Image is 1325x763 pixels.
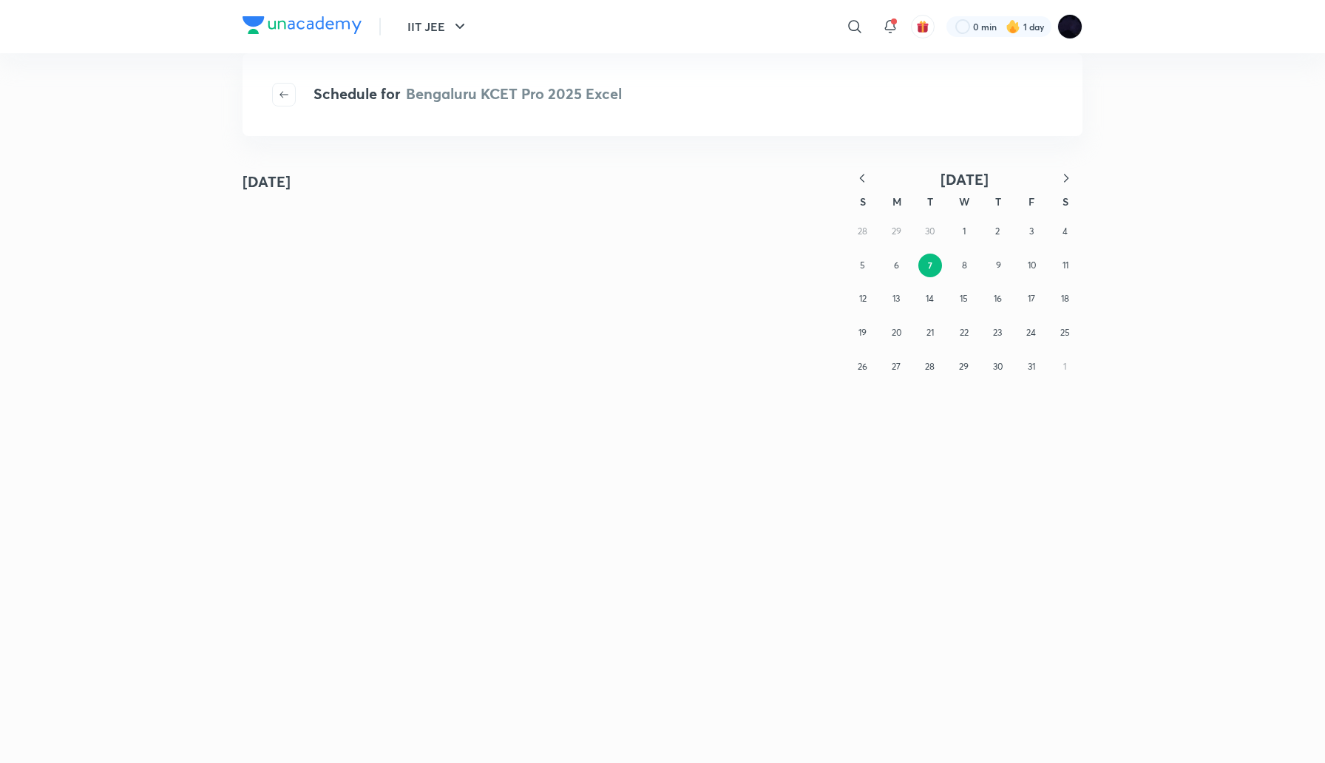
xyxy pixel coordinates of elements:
[911,15,935,38] button: avatar
[1028,361,1035,372] abbr: October 31, 2025
[962,260,967,271] abbr: October 8, 2025
[399,12,478,41] button: IIT JEE
[851,355,875,379] button: October 26, 2025
[918,321,942,345] button: October 21, 2025
[986,321,1009,345] button: October 23, 2025
[851,254,875,277] button: October 5, 2025
[1063,225,1068,237] abbr: October 4, 2025
[960,293,968,304] abbr: October 15, 2025
[986,254,1010,277] button: October 9, 2025
[1060,327,1070,338] abbr: October 25, 2025
[960,327,969,338] abbr: October 22, 2025
[243,171,291,193] h4: [DATE]
[926,293,934,304] abbr: October 14, 2025
[1053,220,1077,243] button: October 4, 2025
[959,194,969,208] abbr: Wednesday
[243,16,362,38] a: Company Logo
[918,287,942,311] button: October 14, 2025
[1053,287,1077,311] button: October 18, 2025
[1029,194,1034,208] abbr: Friday
[1020,355,1043,379] button: October 31, 2025
[884,355,908,379] button: October 27, 2025
[952,355,976,379] button: October 29, 2025
[1061,293,1069,304] abbr: October 18, 2025
[928,260,932,271] abbr: October 7, 2025
[1057,14,1082,39] img: Megha Gor
[884,287,908,311] button: October 13, 2025
[1063,194,1068,208] abbr: Saturday
[927,194,933,208] abbr: Tuesday
[884,321,908,345] button: October 20, 2025
[1028,260,1036,271] abbr: October 10, 2025
[995,194,1001,208] abbr: Thursday
[1020,220,1043,243] button: October 3, 2025
[894,260,899,271] abbr: October 6, 2025
[986,220,1009,243] button: October 2, 2025
[993,361,1003,372] abbr: October 30, 2025
[952,220,976,243] button: October 1, 2025
[952,321,976,345] button: October 22, 2025
[918,254,942,277] button: October 7, 2025
[860,260,865,271] abbr: October 5, 2025
[959,361,969,372] abbr: October 29, 2025
[994,293,1002,304] abbr: October 16, 2025
[858,361,867,372] abbr: October 26, 2025
[851,287,875,311] button: October 12, 2025
[884,254,908,277] button: October 6, 2025
[916,20,929,33] img: avatar
[892,327,901,338] abbr: October 20, 2025
[892,194,901,208] abbr: Monday
[1020,321,1043,345] button: October 24, 2025
[963,225,966,237] abbr: October 1, 2025
[1063,260,1068,271] abbr: October 11, 2025
[1020,287,1043,311] button: October 17, 2025
[986,355,1009,379] button: October 30, 2025
[892,293,900,304] abbr: October 13, 2025
[925,361,935,372] abbr: October 28, 2025
[995,225,1000,237] abbr: October 2, 2025
[892,361,901,372] abbr: October 27, 2025
[878,170,1050,189] button: [DATE]
[996,260,1001,271] abbr: October 9, 2025
[986,287,1009,311] button: October 16, 2025
[1029,225,1034,237] abbr: October 3, 2025
[858,327,867,338] abbr: October 19, 2025
[1054,254,1077,277] button: October 11, 2025
[1006,19,1020,34] img: streak
[406,84,622,104] span: Bengaluru KCET Pro 2025 Excel
[860,194,866,208] abbr: Sunday
[859,293,867,304] abbr: October 12, 2025
[952,254,976,277] button: October 8, 2025
[993,327,1002,338] abbr: October 23, 2025
[1028,293,1035,304] abbr: October 17, 2025
[926,327,934,338] abbr: October 21, 2025
[941,169,989,189] span: [DATE]
[918,355,942,379] button: October 28, 2025
[1020,254,1044,277] button: October 10, 2025
[1053,321,1077,345] button: October 25, 2025
[952,287,976,311] button: October 15, 2025
[851,321,875,345] button: October 19, 2025
[243,16,362,34] img: Company Logo
[314,83,622,106] h4: Schedule for
[1026,327,1036,338] abbr: October 24, 2025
